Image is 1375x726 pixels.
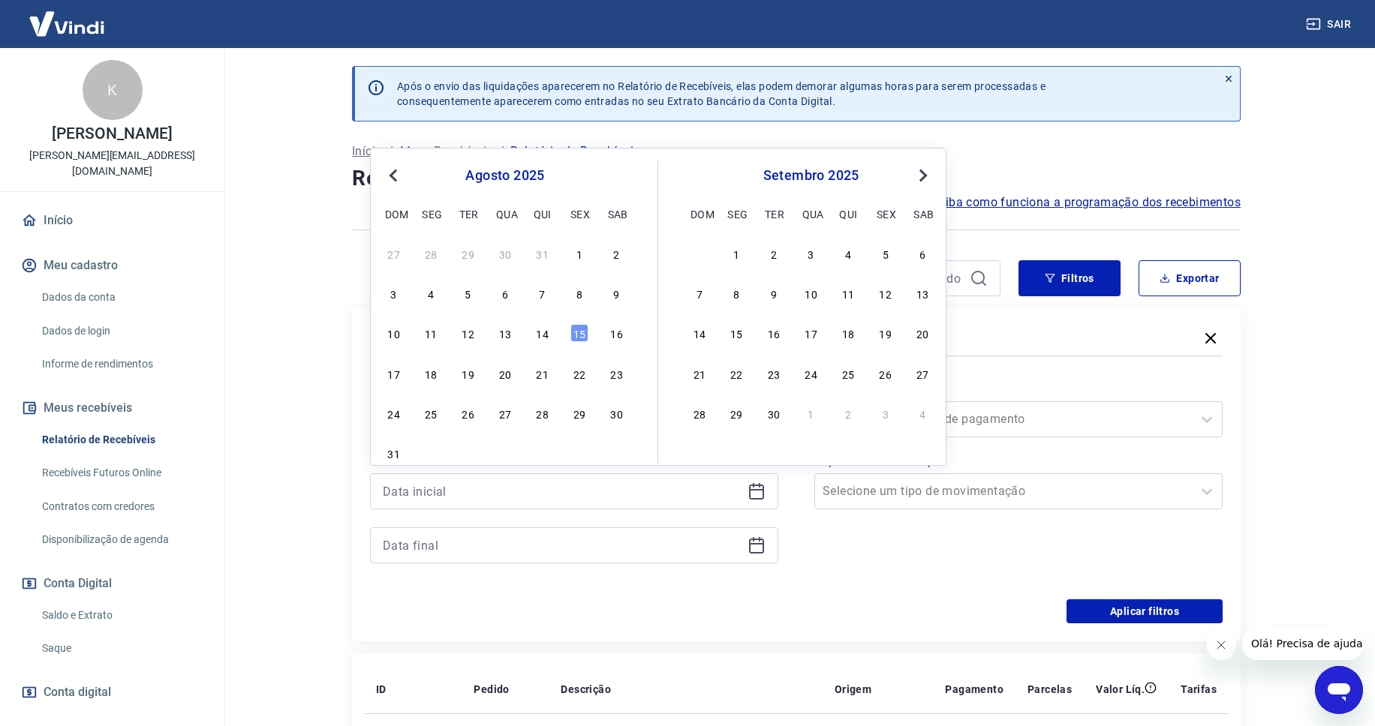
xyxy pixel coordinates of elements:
[459,244,477,262] div: Choose terça-feira, 29 de julho de 2025
[459,364,477,382] div: Choose terça-feira, 19 de agosto de 2025
[727,244,745,262] div: Choose segunda-feira, 1 de setembro de 2025
[608,244,626,262] div: Choose sábado, 2 de agosto de 2025
[384,166,402,184] button: Previous Month
[1315,666,1363,714] iframe: Botão para abrir a janela de mensagens
[570,444,588,462] div: Choose sexta-feira, 5 de setembro de 2025
[913,284,931,302] div: Choose sábado, 13 de setembro de 2025
[688,242,934,424] div: month 2025-09
[496,404,514,422] div: Choose quarta-feira, 27 de agosto de 2025
[352,142,382,160] a: Início
[802,404,820,422] div: Choose quarta-feira, 1 de outubro de 2025
[765,364,783,382] div: Choose terça-feira, 23 de setembro de 2025
[459,205,477,223] div: ter
[1206,630,1236,660] iframe: Fechar mensagem
[1067,599,1223,623] button: Aplicar filtros
[877,404,895,422] div: Choose sexta-feira, 3 de outubro de 2025
[459,404,477,422] div: Choose terça-feira, 26 de agosto de 2025
[839,205,857,223] div: qui
[913,364,931,382] div: Choose sábado, 27 de setembro de 2025
[496,324,514,342] div: Choose quarta-feira, 13 de agosto de 2025
[496,284,514,302] div: Choose quarta-feira, 6 de agosto de 2025
[534,324,552,342] div: Choose quinta-feira, 14 de agosto de 2025
[913,205,931,223] div: sab
[18,676,206,709] a: Conta digital
[802,324,820,342] div: Choose quarta-feira, 17 de setembro de 2025
[36,457,206,488] a: Recebíveis Futuros Online
[36,600,206,631] a: Saldo e Extrato
[608,324,626,342] div: Choose sábado, 16 de agosto de 2025
[691,244,709,262] div: Choose domingo, 31 de agosto de 2025
[877,284,895,302] div: Choose sexta-feira, 12 de setembro de 2025
[397,79,1046,109] p: Após o envio das liquidações aparecerem no Relatório de Recebíveis, elas podem demorar algumas ho...
[388,142,393,160] p: /
[83,60,143,120] div: K
[36,491,206,522] a: Contratos com credores
[510,142,639,160] p: Relatório de Recebíveis
[570,404,588,422] div: Choose sexta-feira, 29 de agosto de 2025
[945,682,1003,697] p: Pagamento
[691,205,709,223] div: dom
[36,282,206,313] a: Dados da conta
[1303,10,1357,38] button: Sair
[913,404,931,422] div: Choose sábado, 4 de outubro de 2025
[691,404,709,422] div: Choose domingo, 28 de setembro de 2025
[570,205,588,223] div: sex
[608,284,626,302] div: Choose sábado, 9 de agosto de 2025
[839,284,857,302] div: Choose quinta-feira, 11 de setembro de 2025
[765,244,783,262] div: Choose terça-feira, 2 de setembro de 2025
[385,404,403,422] div: Choose domingo, 24 de agosto de 2025
[383,480,742,502] input: Data inicial
[422,364,440,382] div: Choose segunda-feira, 18 de agosto de 2025
[1096,682,1145,697] p: Valor Líq.
[459,324,477,342] div: Choose terça-feira, 12 de agosto de 2025
[496,205,514,223] div: qua
[817,452,1220,470] label: Tipo de Movimentação
[877,205,895,223] div: sex
[1027,682,1072,697] p: Parcelas
[570,324,588,342] div: Choose sexta-feira, 15 de agosto de 2025
[727,324,745,342] div: Choose segunda-feira, 15 de setembro de 2025
[422,205,440,223] div: seg
[1018,260,1121,296] button: Filtros
[400,142,493,160] a: Meus Recebíveis
[385,444,403,462] div: Choose domingo, 31 de agosto de 2025
[534,205,552,223] div: qui
[570,284,588,302] div: Choose sexta-feira, 8 de agosto de 2025
[727,404,745,422] div: Choose segunda-feira, 29 de setembro de 2025
[727,205,745,223] div: seg
[18,391,206,424] button: Meus recebíveis
[877,364,895,382] div: Choose sexta-feira, 26 de setembro de 2025
[835,682,871,697] p: Origem
[18,567,206,600] button: Conta Digital
[385,244,403,262] div: Choose domingo, 27 de julho de 2025
[474,682,509,697] p: Pedido
[534,244,552,262] div: Choose quinta-feira, 31 de julho de 2025
[422,444,440,462] div: Choose segunda-feira, 1 de setembro de 2025
[18,249,206,282] button: Meu cadastro
[36,316,206,346] a: Dados de login
[36,633,206,664] a: Saque
[459,444,477,462] div: Choose terça-feira, 2 de setembro de 2025
[352,163,1241,193] h4: Relatório de Recebíveis
[877,244,895,262] div: Choose sexta-feira, 5 de setembro de 2025
[422,284,440,302] div: Choose segunda-feira, 4 de agosto de 2025
[802,284,820,302] div: Choose quarta-feira, 10 de setembro de 2025
[1139,260,1241,296] button: Exportar
[765,205,783,223] div: ter
[496,244,514,262] div: Choose quarta-feira, 30 de julho de 2025
[52,126,172,142] p: [PERSON_NAME]
[459,284,477,302] div: Choose terça-feira, 5 de agosto de 2025
[496,444,514,462] div: Choose quarta-feira, 3 de setembro de 2025
[383,166,627,184] div: agosto 2025
[385,324,403,342] div: Choose domingo, 10 de agosto de 2025
[765,284,783,302] div: Choose terça-feira, 9 de setembro de 2025
[913,324,931,342] div: Choose sábado, 20 de setembro de 2025
[36,524,206,555] a: Disponibilização de agenda
[44,682,111,703] span: Conta digital
[36,349,206,379] a: Informe de rendimentos
[561,682,611,697] p: Descrição
[499,142,504,160] p: /
[9,10,126,22] span: Olá! Precisa de ajuda?
[817,380,1220,398] label: Forma de Pagamento
[385,284,403,302] div: Choose domingo, 3 de agosto de 2025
